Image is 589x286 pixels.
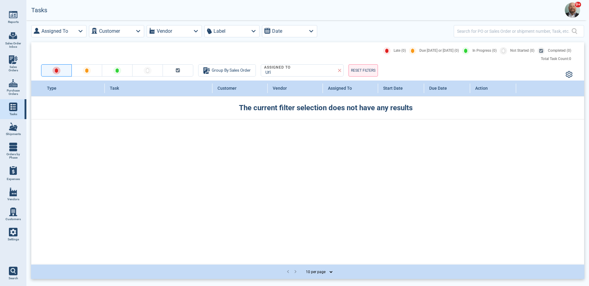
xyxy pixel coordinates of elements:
[9,103,17,111] img: menu_icon
[214,27,225,36] label: Label
[8,20,19,24] span: Reports
[5,152,21,160] span: Orders by Phase
[348,64,378,77] button: RESET FILTERS
[262,25,317,37] button: Date
[6,132,21,136] span: Shipments
[7,177,20,181] span: Expenses
[9,79,17,88] img: menu_icon
[472,49,497,53] span: In Progress (0)
[510,49,534,53] span: Not Started (0)
[147,25,202,37] button: Vendor
[565,2,580,18] img: Avatar
[272,27,282,36] label: Date
[9,208,17,216] img: menu_icon
[5,89,21,96] span: Purchase Orders
[198,64,256,77] button: Group By Sales Order
[383,86,403,91] span: Start Date
[10,112,17,116] span: Tasks
[5,42,21,49] span: Sales Order Inbox
[9,143,17,151] img: menu_icon
[89,25,144,37] button: Customer
[157,27,172,36] label: Vendor
[9,55,17,64] img: menu_icon
[284,268,299,276] nav: pagination navigation
[31,25,87,37] button: Assigned To
[41,27,68,36] label: Assigned To
[457,27,572,36] input: Search for PO or Sales Order or shipment number, Task, etc.
[5,65,21,72] span: Sales Orders
[9,188,17,196] img: menu_icon
[9,122,17,131] img: menu_icon
[31,7,47,14] h2: Tasks
[429,86,447,91] span: Due Date
[541,57,571,61] div: Total Task Count: 0
[204,25,260,37] button: Label
[6,217,21,221] span: Customers
[9,228,17,236] img: menu_icon
[110,86,119,91] span: Task
[264,66,291,70] legend: Assigned To
[419,49,459,53] span: Due [DATE] or [DATE] (0)
[9,10,17,19] img: menu_icon
[264,70,338,75] div: Uri
[548,49,571,53] span: Completed (0)
[328,86,352,91] span: Assigned To
[475,86,488,91] span: Action
[8,238,19,241] span: Settings
[9,277,18,280] span: Search
[99,27,120,36] label: Customer
[218,86,237,91] span: Customer
[7,198,19,201] span: Vendors
[575,2,581,8] span: 9+
[47,86,56,91] span: Type
[273,86,287,91] span: Vendor
[203,67,251,74] div: Group By Sales Order
[394,49,406,53] span: Late (0)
